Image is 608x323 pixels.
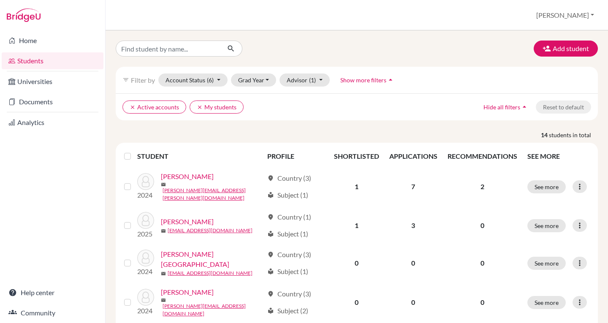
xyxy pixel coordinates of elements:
div: Country (3) [267,289,311,299]
p: 2 [448,182,517,192]
a: [PERSON_NAME] [161,287,214,297]
button: Hide all filtersarrow_drop_up [476,100,536,114]
span: local_library [267,268,274,275]
button: Advisor(1) [280,73,330,87]
div: Country (1) [267,212,311,222]
span: location_on [267,214,274,220]
button: Reset to default [536,100,591,114]
p: 2024 [137,266,154,277]
div: Country (3) [267,173,311,183]
button: Add student [534,41,598,57]
input: Find student by name... [116,41,220,57]
button: See more [527,296,566,309]
a: Community [2,304,103,321]
span: Show more filters [340,76,386,84]
a: Universities [2,73,103,90]
strong: 14 [541,130,549,139]
span: location_on [267,175,274,182]
td: 3 [384,207,442,244]
img: Diestro, Mateo [137,289,154,306]
th: RECOMMENDATIONS [442,146,522,166]
span: (1) [309,76,316,84]
td: 1 [329,207,384,244]
span: mail [161,228,166,233]
i: clear [130,104,136,110]
button: Show more filtersarrow_drop_up [333,73,402,87]
td: 7 [384,166,442,207]
span: local_library [267,192,274,198]
span: students in total [549,130,598,139]
button: See more [527,257,566,270]
a: Home [2,32,103,49]
img: Burga, Juan Ignacio [137,212,154,229]
div: Subject (2) [267,306,308,316]
span: location_on [267,251,274,258]
p: 0 [448,258,517,268]
img: Bridge-U [7,8,41,22]
i: filter_list [122,76,129,83]
i: arrow_drop_up [520,103,529,111]
span: mail [161,271,166,276]
button: See more [527,219,566,232]
a: Help center [2,284,103,301]
div: Subject (1) [267,229,308,239]
button: Grad Year [231,73,277,87]
a: [PERSON_NAME][EMAIL_ADDRESS][PERSON_NAME][DOMAIN_NAME] [163,187,263,202]
a: Analytics [2,114,103,131]
span: Filter by [131,76,155,84]
span: mail [161,182,166,187]
td: 0 [329,244,384,282]
th: SHORTLISTED [329,146,384,166]
span: Hide all filters [483,103,520,111]
div: Subject (1) [267,190,308,200]
a: [PERSON_NAME] [161,171,214,182]
span: (6) [207,76,214,84]
td: 0 [384,244,442,282]
a: [PERSON_NAME] [161,217,214,227]
p: 2024 [137,306,154,316]
i: clear [197,104,203,110]
th: SEE MORE [522,146,594,166]
div: Subject (1) [267,266,308,277]
div: Country (3) [267,250,311,260]
th: PROFILE [262,146,328,166]
span: local_library [267,231,274,237]
td: 0 [329,282,384,323]
p: 2025 [137,229,154,239]
img: Davila, Santiago [137,250,154,266]
a: [EMAIL_ADDRESS][DOMAIN_NAME] [168,269,252,277]
a: [PERSON_NAME][GEOGRAPHIC_DATA] [161,249,263,269]
a: [PERSON_NAME][EMAIL_ADDRESS][DOMAIN_NAME] [163,302,263,318]
p: 0 [448,220,517,231]
a: Students [2,52,103,69]
i: arrow_drop_up [386,76,395,84]
button: [PERSON_NAME] [532,7,598,23]
p: 2024 [137,190,154,200]
a: [EMAIL_ADDRESS][DOMAIN_NAME] [168,227,252,234]
button: See more [527,180,566,193]
span: local_library [267,307,274,314]
p: 0 [448,297,517,307]
a: Documents [2,93,103,110]
img: Armas, Martin [137,173,154,190]
button: clearActive accounts [122,100,186,114]
span: location_on [267,290,274,297]
button: clearMy students [190,100,244,114]
span: mail [161,298,166,303]
td: 0 [384,282,442,323]
button: Account Status(6) [158,73,228,87]
th: STUDENT [137,146,262,166]
th: APPLICATIONS [384,146,442,166]
td: 1 [329,166,384,207]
